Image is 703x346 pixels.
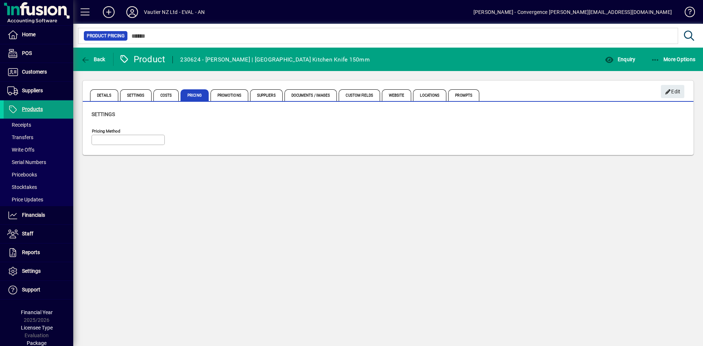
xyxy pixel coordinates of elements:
span: Home [22,31,36,37]
a: Serial Numbers [4,156,73,168]
span: Support [22,287,40,293]
app-page-header-button: Back [73,53,114,66]
a: Staff [4,225,73,243]
span: Product Pricing [87,32,124,40]
span: Settings [120,89,152,101]
div: Product [119,53,165,65]
span: Details [90,89,118,101]
button: Edit [661,85,684,98]
span: Write Offs [7,147,34,153]
span: Reports [22,249,40,255]
a: Stocktakes [4,181,73,193]
button: More Options [649,53,698,66]
span: Package [27,340,47,346]
span: Enquiry [605,56,635,62]
span: POS [22,50,32,56]
span: Prompts [448,89,479,101]
span: Website [382,89,412,101]
span: Suppliers [250,89,283,101]
a: Write Offs [4,144,73,156]
span: Settings [22,268,41,274]
button: Enquiry [603,53,637,66]
div: Vautier NZ Ltd - EVAL - AN [144,6,205,18]
span: More Options [651,56,696,62]
span: Pricebooks [7,172,37,178]
span: Documents / Images [284,89,337,101]
span: Staff [22,231,33,237]
a: Support [4,281,73,299]
a: Settings [4,262,73,280]
span: Promotions [211,89,248,101]
span: Customers [22,69,47,75]
span: Suppliers [22,88,43,93]
span: Transfers [7,134,33,140]
span: Settings [92,111,115,117]
div: 230624 - [PERSON_NAME] | [GEOGRAPHIC_DATA] Kitchen Knife 150mm [180,54,370,66]
span: Custom Fields [339,89,380,101]
a: Receipts [4,119,73,131]
a: Reports [4,243,73,262]
a: Pricebooks [4,168,73,181]
span: Serial Numbers [7,159,46,165]
span: Costs [153,89,179,101]
button: Back [79,53,107,66]
span: Licensee Type [21,325,53,331]
span: Financials [22,212,45,218]
button: Add [97,5,120,19]
a: POS [4,44,73,63]
a: Price Updates [4,193,73,206]
span: Receipts [7,122,31,128]
span: Locations [413,89,446,101]
span: Edit [665,86,681,98]
a: Customers [4,63,73,81]
a: Home [4,26,73,44]
span: Stocktakes [7,184,37,190]
span: Financial Year [21,309,53,315]
button: Profile [120,5,144,19]
span: Pricing [181,89,209,101]
a: Knowledge Base [679,1,694,25]
span: Products [22,106,43,112]
a: Suppliers [4,82,73,100]
a: Financials [4,206,73,224]
span: Price Updates [7,197,43,202]
a: Transfers [4,131,73,144]
span: Back [81,56,105,62]
mat-label: Pricing method [92,129,120,134]
div: [PERSON_NAME] - Convergence [PERSON_NAME][EMAIL_ADDRESS][DOMAIN_NAME] [473,6,672,18]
